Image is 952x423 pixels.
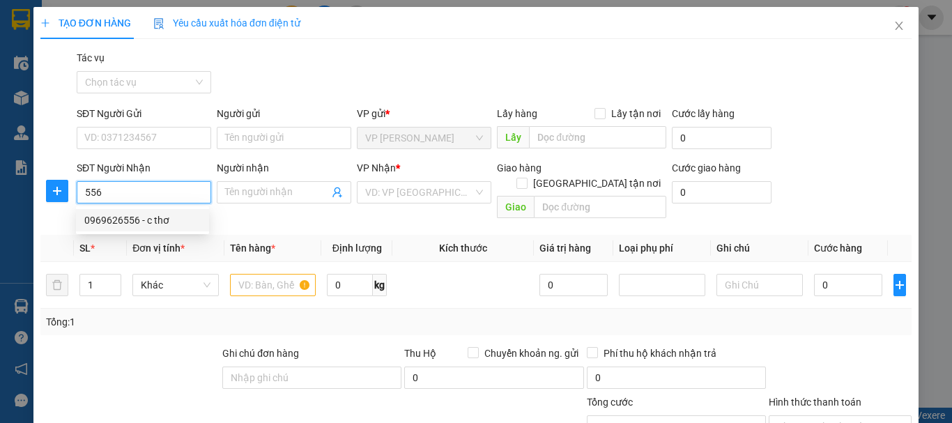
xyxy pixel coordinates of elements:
[672,127,771,149] input: Cước lấy hàng
[217,106,351,121] div: Người gửi
[893,274,906,296] button: plus
[529,126,666,148] input: Dọc đường
[230,243,275,254] span: Tên hàng
[439,243,487,254] span: Kích thước
[497,162,542,174] span: Giao hàng
[479,346,584,361] span: Chuyển khoản ng. gửi
[528,176,666,191] span: [GEOGRAPHIC_DATA] tận nơi
[814,243,862,254] span: Cước hàng
[769,397,861,408] label: Hình thức thanh toán
[894,279,905,291] span: plus
[40,17,131,29] span: TẠO ĐƠN HÀNG
[222,367,401,389] input: Ghi chú đơn hàng
[711,235,808,262] th: Ghi chú
[46,180,68,202] button: plus
[332,187,343,198] span: user-add
[79,243,91,254] span: SL
[357,106,491,121] div: VP gửi
[497,108,537,119] span: Lấy hàng
[365,128,483,148] span: VP Ngọc Hồi
[606,106,666,121] span: Lấy tận nơi
[76,209,209,231] div: 0969626556 - c thơ
[672,108,735,119] label: Cước lấy hàng
[497,126,529,148] span: Lấy
[598,346,722,361] span: Phí thu hộ khách nhận trả
[222,348,299,359] label: Ghi chú đơn hàng
[84,213,201,228] div: 0969626556 - c thơ
[47,185,68,197] span: plus
[132,243,185,254] span: Đơn vị tính
[613,235,711,262] th: Loại phụ phí
[587,397,633,408] span: Tổng cước
[357,162,396,174] span: VP Nhận
[332,243,382,254] span: Định lượng
[716,274,803,296] input: Ghi Chú
[672,162,741,174] label: Cước giao hàng
[880,7,919,46] button: Close
[77,106,211,121] div: SĐT Người Gửi
[534,196,666,218] input: Dọc đường
[153,17,300,29] span: Yêu cầu xuất hóa đơn điện tử
[153,18,164,29] img: icon
[373,274,387,296] span: kg
[141,275,210,295] span: Khác
[404,348,436,359] span: Thu Hộ
[217,160,351,176] div: Người nhận
[77,52,105,63] label: Tác vụ
[893,20,905,31] span: close
[77,160,211,176] div: SĐT Người Nhận
[539,274,608,296] input: 0
[539,243,591,254] span: Giá trị hàng
[230,274,316,296] input: VD: Bàn, Ghế
[672,181,771,203] input: Cước giao hàng
[46,274,68,296] button: delete
[40,18,50,28] span: plus
[497,196,534,218] span: Giao
[46,314,369,330] div: Tổng: 1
